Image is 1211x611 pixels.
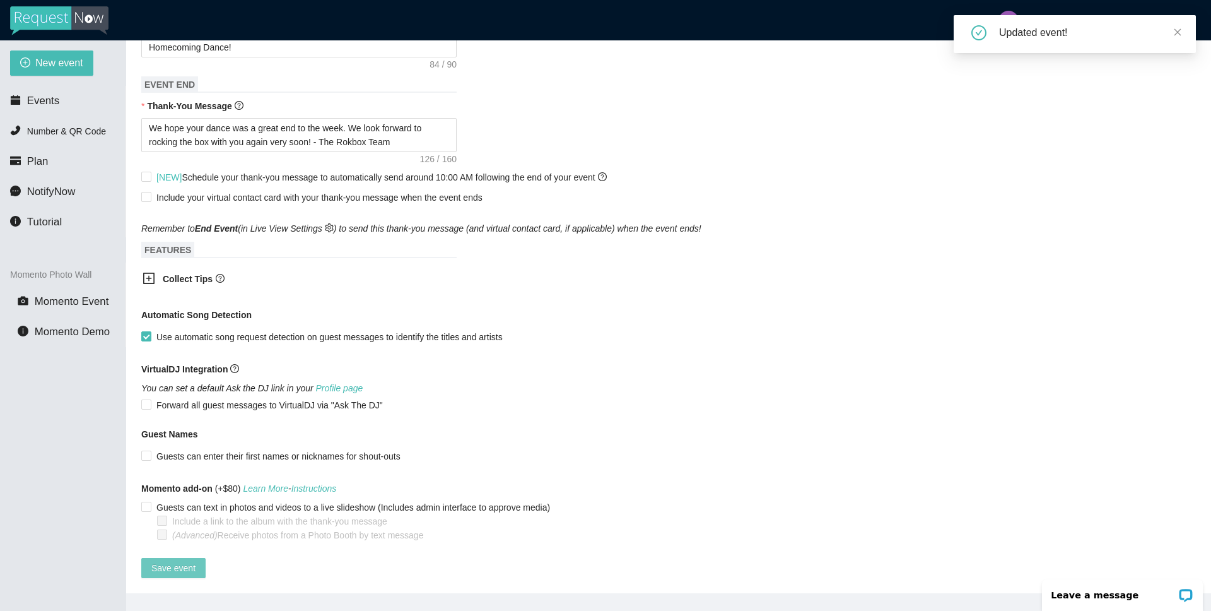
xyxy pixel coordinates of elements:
span: NotifyNow [27,186,75,198]
span: setting [325,223,334,232]
span: Save event [151,561,196,575]
span: Momento Demo [35,326,110,338]
img: RequestNow [10,6,108,35]
span: question-circle [216,274,225,283]
span: plus-square [143,272,155,285]
div: Updated event! [999,25,1181,40]
span: Guests can enter their first names or nicknames for shout-outs [151,449,406,463]
img: 0a238165b7a9e732f01d88cf4df990f8 [998,11,1019,31]
b: End Event [195,223,238,234]
button: plus-circleNew event [10,50,93,76]
i: Remember to (in Live View Settings ) to send this thank-you message (and virtual contact card, if... [141,223,701,234]
a: Instructions [291,483,337,494]
span: [NEW] [156,172,182,182]
div: Collect Tipsquestion-circle [132,264,448,295]
span: close [1173,28,1182,37]
span: camera [18,295,28,306]
textarea: Thank you for your song request. We hope you're enjoying your 2025 Homecoming Dance! [141,23,457,57]
a: Learn More [243,483,288,494]
button: Save event [141,558,206,578]
b: VirtualDJ Integration [141,364,228,374]
span: credit-card [10,155,21,166]
span: Plan [27,155,49,167]
span: phone [10,125,21,136]
i: You can set a default Ask the DJ link in your [141,383,363,393]
span: Receive photos from a Photo Booth by text message [167,528,428,542]
span: Number & QR Code [27,126,106,136]
span: question-circle [235,101,243,110]
a: Profile page [316,383,363,393]
span: Use automatic song request detection on guest messages to identify the titles and artists [151,330,508,344]
span: Schedule your thank-you message to automatically send around 10:00 AM following the end of your e... [156,172,607,182]
span: Include a link to the album with the thank-you message [167,514,392,528]
span: check-circle [971,25,986,40]
b: Collect Tips [163,274,213,284]
b: Thank-You Message [147,101,231,111]
b: Guest Names [141,429,197,439]
span: Forward all guest messages to VirtualDJ via "Ask The DJ" [151,398,388,412]
span: calendar [10,95,21,105]
span: Include your virtual contact card with your thank-you message when the event ends [156,193,483,203]
span: Momento Event [35,295,109,307]
span: (+$80) [141,482,336,495]
iframe: LiveChat chat widget [1034,571,1211,611]
b: Momento add-on [141,483,213,494]
span: question-circle [230,364,239,373]
b: Automatic Song Detection [141,308,252,322]
span: Tutorial [27,216,62,228]
span: EVENT END [141,76,198,93]
span: Guests can text in photos and videos to a live slideshow (Includes admin interface to approve media) [151,501,555,514]
i: (Advanced) [172,530,218,540]
textarea: We hope your dance was a great end to the week. We look forward to rocking the box with you again... [141,118,457,152]
span: message [10,186,21,196]
span: Events [27,95,59,107]
span: plus-circle [20,57,30,69]
i: - [243,483,336,494]
span: New event [35,55,83,71]
span: info-circle [18,326,28,336]
span: FEATURES [141,242,194,258]
span: info-circle [10,216,21,227]
span: question-circle [598,172,607,181]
